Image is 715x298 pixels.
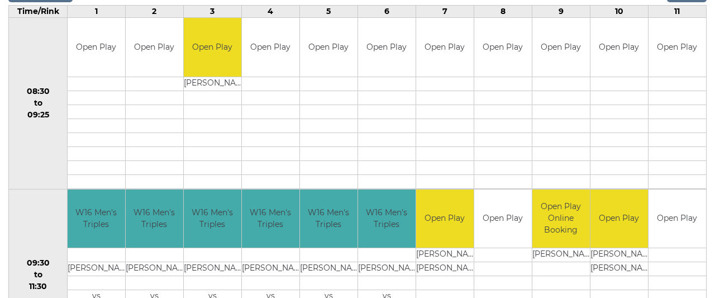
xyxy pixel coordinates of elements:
td: Open Play [474,190,532,248]
td: Open Play [300,18,357,77]
td: [PERSON_NAME] [416,248,474,262]
td: Open Play [649,18,706,77]
td: 4 [241,6,299,18]
td: W16 Men's Triples [242,190,299,248]
td: 2 [125,6,183,18]
td: [PERSON_NAME] [68,262,125,276]
td: 6 [357,6,416,18]
td: W16 Men's Triples [126,190,183,248]
td: Open Play [416,18,474,77]
td: 5 [299,6,357,18]
td: Time/Rink [9,6,68,18]
td: [PERSON_NAME] [184,262,241,276]
td: [PERSON_NAME] [300,262,357,276]
td: Open Play Online Booking [532,190,590,248]
td: W16 Men's Triples [68,190,125,248]
td: [PERSON_NAME] [590,248,648,262]
td: [PERSON_NAME] [590,262,648,276]
td: 9 [532,6,590,18]
td: 1 [68,6,126,18]
td: Open Play [474,18,532,77]
td: Open Play [358,18,416,77]
td: 11 [648,6,706,18]
td: Open Play [68,18,125,77]
td: [PERSON_NAME] [126,262,183,276]
td: 7 [416,6,474,18]
td: Open Play [126,18,183,77]
td: Open Play [590,18,648,77]
td: Open Play [416,190,474,248]
td: [PERSON_NAME] [184,77,241,91]
td: 10 [590,6,648,18]
td: W16 Men's Triples [184,190,241,248]
td: [PERSON_NAME] [358,262,416,276]
td: [PERSON_NAME] [242,262,299,276]
td: [PERSON_NAME] [532,248,590,262]
td: Open Play [242,18,299,77]
td: Open Play [184,18,241,77]
td: W16 Men's Triples [358,190,416,248]
td: [PERSON_NAME] [416,262,474,276]
td: W16 Men's Triples [300,190,357,248]
td: Open Play [649,190,706,248]
td: 3 [183,6,241,18]
td: Open Play [532,18,590,77]
td: Open Play [590,190,648,248]
td: 8 [474,6,532,18]
td: 08:30 to 09:25 [9,18,68,190]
